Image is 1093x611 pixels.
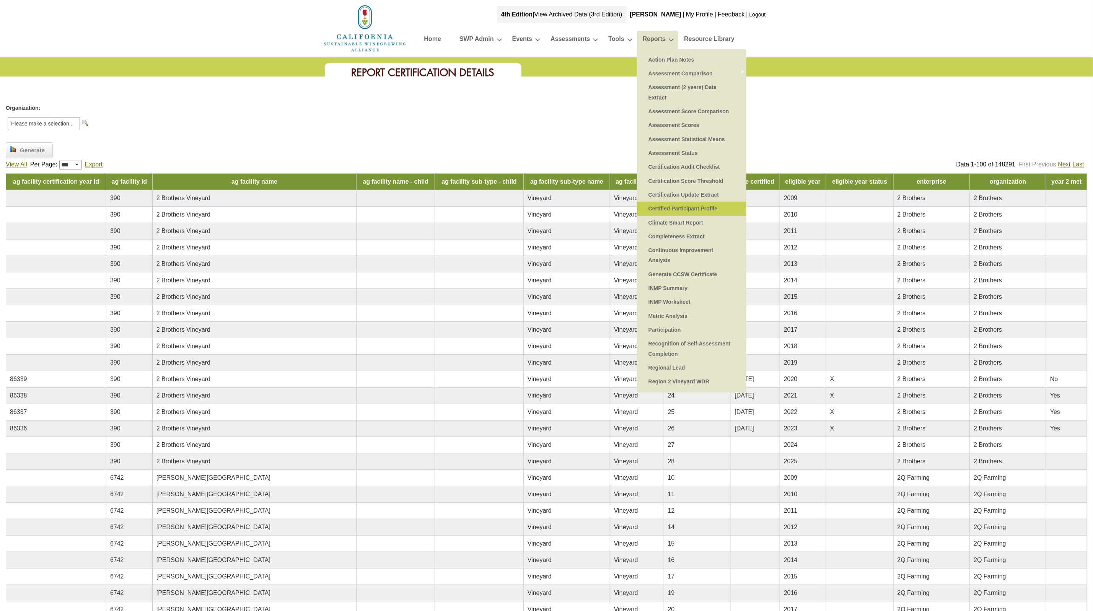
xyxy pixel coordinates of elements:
[898,343,926,349] span: 2 Brothers
[830,376,834,382] span: X
[528,343,552,349] span: Vineyard
[668,507,675,514] span: 12
[784,343,798,349] span: 2018
[156,293,210,300] span: 2 Brothers Vineyard
[668,474,675,481] span: 10
[668,573,675,580] span: 17
[898,392,926,399] span: 2 Brothers
[614,507,638,514] span: Vineyard
[110,359,121,366] span: 390
[614,293,638,300] span: Vineyard
[974,326,1002,333] span: 2 Brothers
[784,359,798,366] span: 2019
[784,573,798,580] span: 2015
[110,392,121,399] span: 390
[974,491,1006,497] span: 2Q Farming
[156,590,270,596] span: [PERSON_NAME][GEOGRAPHIC_DATA]
[528,540,552,547] span: Vineyard
[110,425,121,432] span: 390
[898,524,930,530] span: 2Q Farming
[830,425,834,432] span: X
[614,310,638,316] span: Vineyard
[645,174,739,188] a: Certification Score Threshold
[528,310,552,316] span: Vineyard
[156,442,210,448] span: 2 Brothers Vineyard
[668,540,675,547] span: 15
[614,359,638,366] span: Vineyard
[668,524,675,530] span: 14
[614,376,638,382] span: Vineyard
[610,173,664,190] td: ag facility type
[645,243,739,267] a: Continuous Improvement Analysis
[630,11,681,18] b: [PERSON_NAME]
[784,590,798,596] span: 2016
[898,540,930,547] span: 2Q Farming
[668,425,675,432] span: 26
[156,244,210,251] span: 2 Brothers Vineyard
[528,425,552,432] span: Vineyard
[784,211,798,218] span: 2010
[784,392,798,399] span: 2021
[784,442,798,448] span: 2024
[110,310,121,316] span: 390
[10,146,16,152] img: chart_bar.png
[784,310,798,316] span: 2016
[974,228,1002,234] span: 2 Brothers
[645,361,739,375] a: Regional Lead
[10,376,27,382] span: 86339
[974,425,1002,432] span: 2 Brothers
[974,409,1002,415] span: 2 Brothers
[974,442,1002,448] span: 2 Brothers
[645,132,739,146] a: Assessment Statistical Means
[735,409,754,415] span: [DATE]
[528,557,552,563] span: Vineyard
[156,211,210,218] span: 2 Brothers Vineyard
[898,507,930,514] span: 2Q Farming
[893,173,970,190] td: enterprise
[614,343,638,349] span: Vineyard
[645,53,739,67] a: Action Plan Notes
[1050,409,1060,415] span: Yes
[435,173,524,190] td: ag facility sub-type - child
[110,590,124,596] span: 6742
[614,211,638,218] span: Vineyard
[784,474,798,481] span: 2009
[974,293,1002,300] span: 2 Brothers
[528,228,552,234] span: Vineyard
[668,557,675,563] span: 16
[898,590,930,596] span: 2Q Farming
[735,392,754,399] span: [DATE]
[784,261,798,267] span: 2013
[110,491,124,497] span: 6742
[110,442,121,448] span: 390
[528,458,552,464] span: Vineyard
[110,326,121,333] span: 390
[323,24,407,31] a: Home
[156,540,270,547] span: [PERSON_NAME][GEOGRAPHIC_DATA]
[898,310,926,316] span: 2 Brothers
[10,392,27,399] span: 86338
[85,161,103,168] a: Export
[898,293,926,300] span: 2 Brothers
[156,524,270,530] span: [PERSON_NAME][GEOGRAPHIC_DATA]
[110,507,124,514] span: 6742
[974,474,1006,481] span: 2Q Farming
[684,34,735,47] a: Resource Library
[682,6,685,23] div: |
[974,244,1002,251] span: 2 Brothers
[731,173,780,190] td: date certified
[735,425,754,432] span: [DATE]
[156,343,210,349] span: 2 Brothers Vineyard
[512,34,532,47] a: Events
[784,540,798,547] span: 2013
[110,474,124,481] span: 6742
[528,261,552,267] span: Vineyard
[1050,392,1060,399] span: Yes
[898,474,930,481] span: 2Q Farming
[974,392,1002,399] span: 2 Brothers
[784,491,798,497] span: 2010
[614,524,638,530] span: Vineyard
[898,228,926,234] span: 2 Brothers
[6,173,106,190] td: ag facility certification year id
[528,409,552,415] span: Vineyard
